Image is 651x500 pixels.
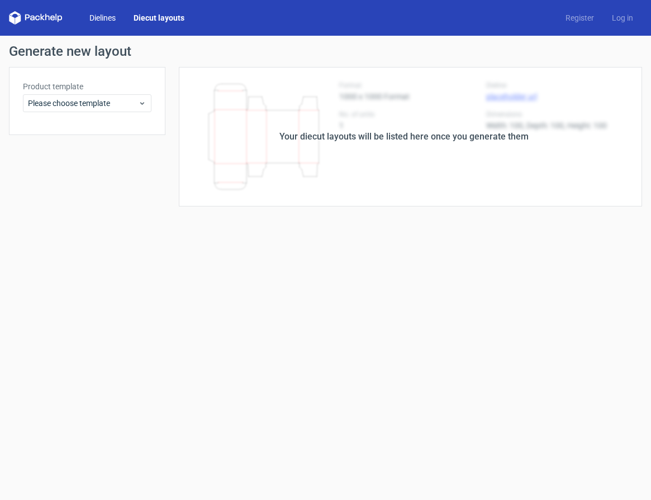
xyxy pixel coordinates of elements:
[603,12,642,23] a: Log in
[9,45,642,58] h1: Generate new layout
[80,12,125,23] a: Dielines
[279,130,529,143] div: Your diecut layouts will be listed here once you generate them
[125,12,193,23] a: Diecut layouts
[28,98,138,109] span: Please choose template
[557,12,603,23] a: Register
[23,81,151,92] label: Product template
